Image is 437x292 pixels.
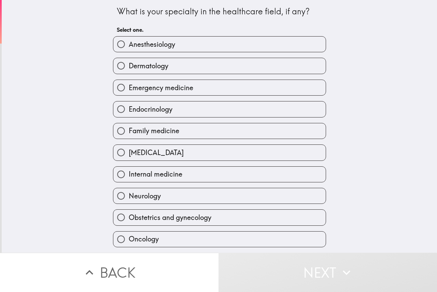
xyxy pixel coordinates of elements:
[129,61,168,71] span: Dermatology
[129,83,193,93] span: Emergency medicine
[129,169,182,179] span: Internal medicine
[129,40,175,49] span: Anesthesiology
[113,210,326,225] button: Obstetrics and gynecology
[117,6,322,17] div: What is your specialty in the healthcare field, if any?
[113,80,326,95] button: Emergency medicine
[129,148,184,157] span: [MEDICAL_DATA]
[129,126,179,136] span: Family medicine
[113,58,326,73] button: Dermatology
[113,188,326,204] button: Neurology
[129,234,159,244] span: Oncology
[218,253,437,292] button: Next
[113,167,326,182] button: Internal medicine
[129,191,161,201] span: Neurology
[129,105,172,114] span: Endocrinology
[113,145,326,160] button: [MEDICAL_DATA]
[117,26,322,33] h6: Select one.
[113,232,326,247] button: Oncology
[113,37,326,52] button: Anesthesiology
[113,123,326,139] button: Family medicine
[113,101,326,117] button: Endocrinology
[129,213,211,222] span: Obstetrics and gynecology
